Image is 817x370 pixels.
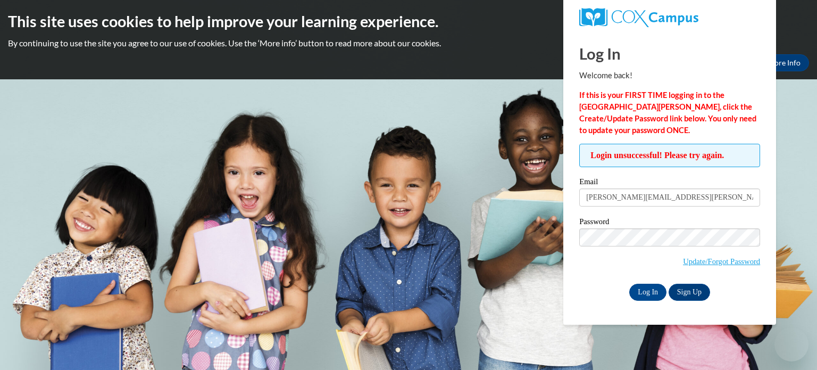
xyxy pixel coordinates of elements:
[579,144,760,167] span: Login unsuccessful! Please try again.
[629,284,666,301] input: Log In
[579,218,760,228] label: Password
[579,43,760,64] h1: Log In
[683,257,760,266] a: Update/Forgot Password
[579,8,698,27] img: COX Campus
[8,37,809,49] p: By continuing to use the site you agree to our use of cookies. Use the ‘More info’ button to read...
[579,91,756,135] strong: If this is your FIRST TIME logging in to the [GEOGRAPHIC_DATA][PERSON_NAME], click the Create/Upd...
[8,11,809,32] h2: This site uses cookies to help improve your learning experience.
[669,284,710,301] a: Sign Up
[579,178,760,188] label: Email
[759,54,809,71] a: More Info
[579,8,760,27] a: COX Campus
[579,70,760,81] p: Welcome back!
[774,327,808,361] iframe: Button to launch messaging window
